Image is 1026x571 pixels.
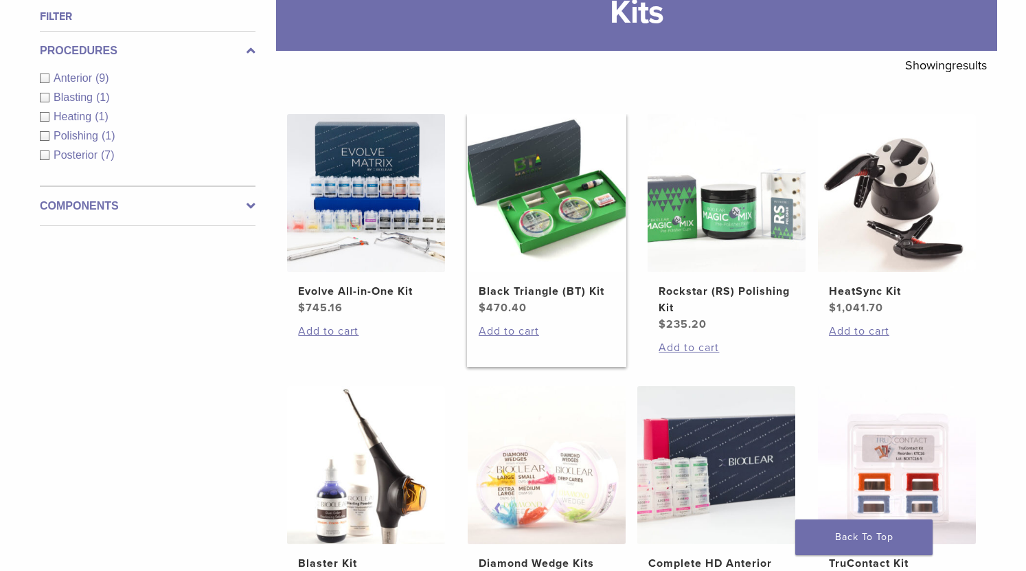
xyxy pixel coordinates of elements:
bdi: 1,041.70 [829,301,883,315]
img: HeatSync Kit [818,114,976,272]
img: Evolve All-in-One Kit [287,114,445,272]
img: Black Triangle (BT) Kit [468,114,626,272]
span: Polishing [54,130,102,142]
a: Add to cart: “Rockstar (RS) Polishing Kit” [659,339,795,356]
label: Components [40,198,255,214]
a: Add to cart: “Evolve All-in-One Kit” [298,323,434,339]
span: Anterior [54,72,95,84]
a: Evolve All-in-One KitEvolve All-in-One Kit $745.16 [286,114,446,316]
a: Rockstar (RS) Polishing KitRockstar (RS) Polishing Kit $235.20 [647,114,807,333]
a: Add to cart: “Black Triangle (BT) Kit” [479,323,615,339]
span: (1) [96,91,110,103]
h2: Rockstar (RS) Polishing Kit [659,283,795,316]
img: Complete HD Anterior Kit [637,386,795,544]
span: Blasting [54,91,96,103]
span: (9) [95,72,109,84]
span: $ [479,301,486,315]
span: Heating [54,111,95,122]
img: TruContact Kit [818,386,976,544]
span: $ [829,301,836,315]
span: $ [659,317,666,331]
bdi: 235.20 [659,317,707,331]
bdi: 470.40 [479,301,527,315]
img: Diamond Wedge Kits [468,386,626,544]
label: Procedures [40,43,255,59]
h4: Filter [40,8,255,25]
p: Showing results [905,51,987,80]
a: Back To Top [795,519,933,555]
a: Black Triangle (BT) KitBlack Triangle (BT) Kit $470.40 [467,114,627,316]
bdi: 745.16 [298,301,343,315]
span: (1) [102,130,115,142]
h2: Black Triangle (BT) Kit [479,283,615,300]
h2: Evolve All-in-One Kit [298,283,434,300]
a: Add to cart: “HeatSync Kit” [829,323,965,339]
img: Rockstar (RS) Polishing Kit [648,114,806,272]
img: Blaster Kit [287,386,445,544]
h2: HeatSync Kit [829,283,965,300]
span: Posterior [54,149,101,161]
span: (1) [95,111,109,122]
span: (7) [101,149,115,161]
span: $ [298,301,306,315]
a: HeatSync KitHeatSync Kit $1,041.70 [817,114,977,316]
